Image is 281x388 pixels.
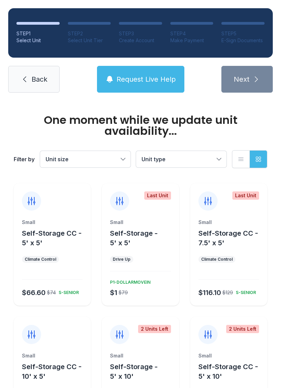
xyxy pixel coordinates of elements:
[198,228,265,248] button: Self-Storage CC - 7.5' x 5'
[119,289,128,296] div: $79
[119,37,162,44] div: Create Account
[68,30,111,37] div: STEP 2
[25,257,56,262] div: Climate Control
[119,30,162,37] div: STEP 3
[46,156,69,163] span: Unit size
[22,228,88,248] button: Self-Storage CC - 5' x 5'
[136,151,227,167] button: Unit type
[110,288,117,297] div: $1
[47,289,56,296] div: $74
[170,30,213,37] div: STEP 4
[22,363,82,380] span: Self-Storage CC - 10' x 5'
[16,37,60,44] div: Select Unit
[117,74,176,84] span: Request Live Help
[234,74,249,84] span: Next
[110,352,171,359] div: Small
[170,37,213,44] div: Make Payment
[110,229,158,247] span: Self-Storage - 5' x 5'
[198,219,259,226] div: Small
[32,74,47,84] span: Back
[68,37,111,44] div: Select Unit Tier
[110,363,158,380] span: Self-Storage - 5' x 10'
[22,352,83,359] div: Small
[110,362,176,381] button: Self-Storage - 5' x 10'
[22,288,46,297] div: $66.60
[14,155,35,163] div: Filter by
[226,325,259,333] div: 2 Units Left
[198,229,258,247] span: Self-Storage CC - 7.5' x 5'
[56,287,79,295] div: S-SENIOR
[198,362,265,381] button: Self-Storage CC - 5' x 10'
[232,191,259,200] div: Last Unit
[22,229,82,247] span: Self-Storage CC - 5' x 5'
[138,325,171,333] div: 2 Units Left
[233,287,256,295] div: S-SENIOR
[22,362,88,381] button: Self-Storage CC - 10' x 5'
[110,228,176,248] button: Self-Storage - 5' x 5'
[113,257,131,262] div: Drive Up
[198,352,259,359] div: Small
[198,288,221,297] div: $116.10
[40,151,131,167] button: Unit size
[221,37,265,44] div: E-Sign Documents
[201,257,233,262] div: Climate Control
[198,363,258,380] span: Self-Storage CC - 5' x 10'
[16,30,60,37] div: STEP 1
[22,219,83,226] div: Small
[222,289,233,296] div: $129
[14,115,267,137] div: One moment while we update unit availability...
[110,219,171,226] div: Small
[107,277,150,285] div: P1-DOLLARMOVEIN
[144,191,171,200] div: Last Unit
[221,30,265,37] div: STEP 5
[142,156,166,163] span: Unit type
